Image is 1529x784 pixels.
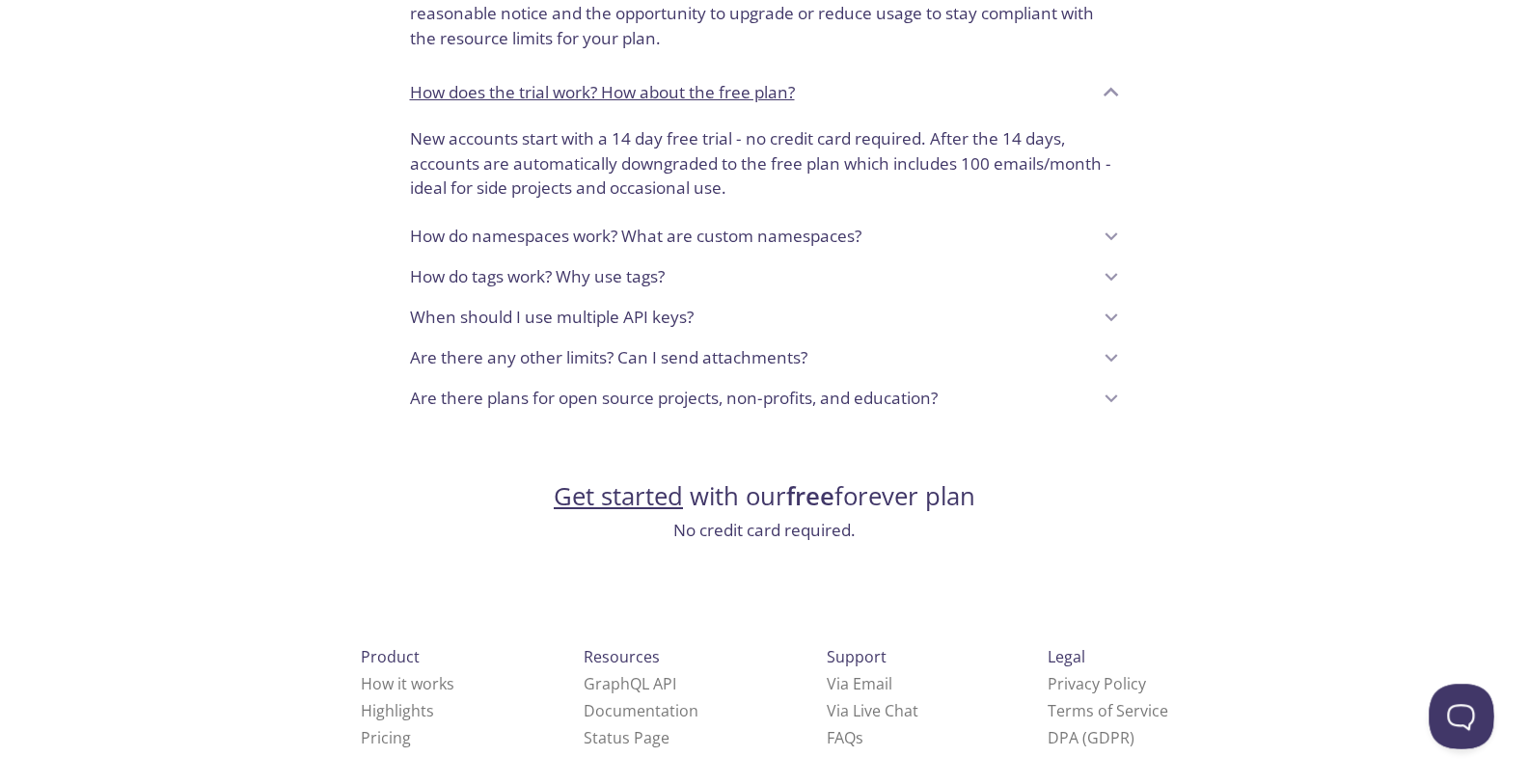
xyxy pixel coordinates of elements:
[395,257,1135,297] div: How do tags work? Why use tags?
[410,80,795,105] p: How does the trial work? How about the free plan?
[410,305,694,330] p: When should I use multiple API keys?
[395,119,1135,216] div: How does the trial work? How about the free plan?
[554,518,975,543] h3: No credit card required.
[827,673,892,694] a: Via Email
[395,338,1135,378] div: Are there any other limits? Can I send attachments?
[361,727,411,748] a: Pricing
[410,264,665,289] p: How do tags work? Why use tags?
[395,378,1135,419] div: Are there plans for open source projects, non-profits, and education?
[361,700,434,721] a: Highlights
[786,479,834,513] strong: free
[827,727,863,748] a: FAQ
[395,216,1135,257] div: How do namespaces work? What are custom namespaces?
[1048,646,1085,667] span: Legal
[410,126,1120,201] p: New accounts start with a 14 day free trial - no credit card required. After the 14 days, account...
[827,646,887,667] span: Support
[410,386,938,411] p: Are there plans for open source projects, non-profits, and education?
[1048,700,1168,721] a: Terms of Service
[361,646,420,667] span: Product
[554,480,975,513] h2: with our forever plan
[361,673,454,694] a: How it works
[410,345,807,370] p: Are there any other limits? Can I send attachments?
[827,700,918,721] a: Via Live Chat
[856,727,863,748] span: s
[410,224,861,249] p: How do namespaces work? What are custom namespaces?
[395,67,1135,119] div: How does the trial work? How about the free plan?
[554,479,683,513] a: Get started
[395,297,1135,338] div: When should I use multiple API keys?
[584,700,698,721] a: Documentation
[584,727,669,748] a: Status Page
[1048,673,1146,694] a: Privacy Policy
[584,673,676,694] a: GraphQL API
[584,646,660,667] span: Resources
[1429,684,1494,749] iframe: Help Scout Beacon - Open
[1048,727,1134,748] a: DPA (GDPR)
